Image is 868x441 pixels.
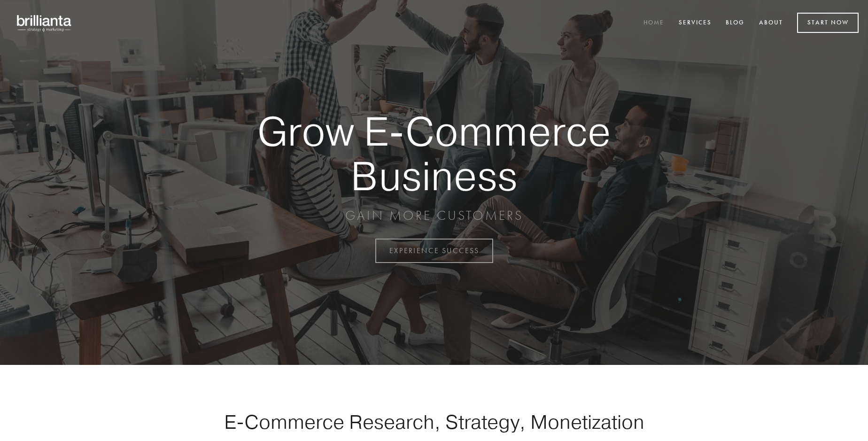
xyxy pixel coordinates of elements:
a: Start Now [797,13,859,33]
a: Services [673,15,718,31]
a: About [753,15,789,31]
strong: Grow E-Commerce Business [225,109,643,198]
p: GAIN MORE CUSTOMERS [225,207,643,224]
h1: E-Commerce Research, Strategy, Monetization [194,410,674,433]
a: Home [637,15,670,31]
a: EXPERIENCE SUCCESS [375,239,493,263]
a: Blog [720,15,751,31]
img: brillianta - research, strategy, marketing [9,9,80,37]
